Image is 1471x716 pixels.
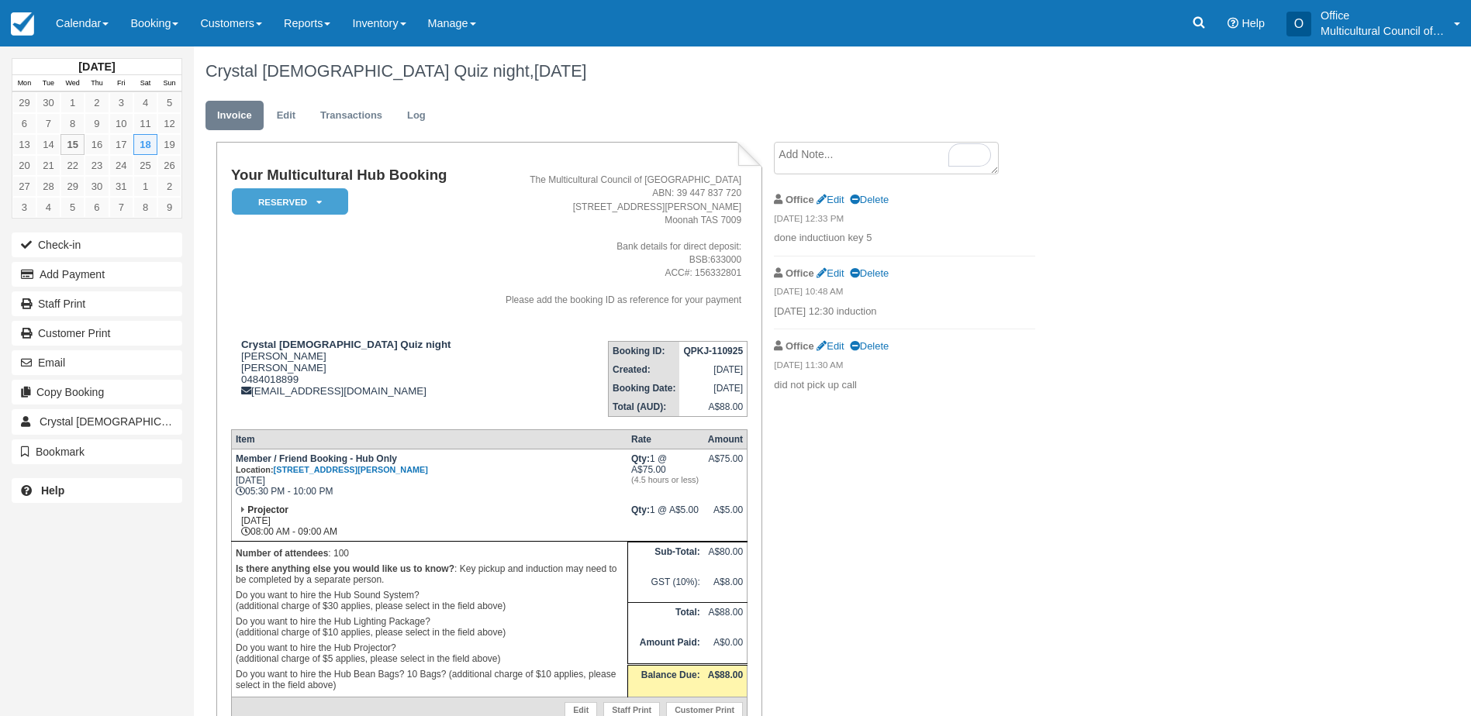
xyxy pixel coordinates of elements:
[627,542,704,573] th: Sub-Total:
[157,92,181,113] a: 5
[609,360,680,379] th: Created:
[157,134,181,155] a: 19
[627,501,704,542] td: 1 @ A$5.00
[12,92,36,113] a: 29
[12,155,36,176] a: 20
[534,61,587,81] span: [DATE]
[40,415,250,428] span: Crystal [DEMOGRAPHIC_DATA] Quiz night
[679,360,747,379] td: [DATE]
[12,321,182,346] a: Customer Print
[12,409,182,434] a: Crystal [DEMOGRAPHIC_DATA] Quiz night
[85,197,109,218] a: 6
[1241,17,1265,29] span: Help
[1321,23,1445,39] p: Multicultural Council of [GEOGRAPHIC_DATA]
[60,155,85,176] a: 22
[133,92,157,113] a: 4
[12,350,182,375] button: Email
[309,101,394,131] a: Transactions
[12,232,182,257] button: Check-in
[683,346,743,356] strong: QPKJ-110925
[109,155,133,176] a: 24
[708,504,743,528] div: A$5.00
[850,194,889,205] a: Delete
[12,75,36,92] th: Mon
[850,340,889,352] a: Delete
[1286,12,1311,36] div: O
[704,573,748,603] td: A$8.00
[12,380,182,404] button: Copy Booking
[36,197,60,218] a: 4
[36,75,60,92] th: Tue
[36,113,60,134] a: 7
[157,197,181,218] a: 9
[109,197,133,218] a: 7
[236,453,428,475] strong: Member / Friend Booking - Hub Only
[12,197,36,218] a: 3
[627,449,704,501] td: 1 @ A$75.00
[109,75,133,92] th: Fri
[480,174,741,306] address: The Multicultural Council of [GEOGRAPHIC_DATA] ABN: 39 447 837 720 [STREET_ADDRESS][PERSON_NAME] ...
[236,546,623,561] p: : 100
[241,339,451,350] strong: Crystal [DEMOGRAPHIC_DATA] Quiz night
[774,285,1035,302] em: [DATE] 10:48 AM
[60,92,85,113] a: 1
[60,113,85,134] a: 8
[274,465,428,474] a: [STREET_ADDRESS][PERSON_NAME]
[627,573,704,603] td: GST (10%):
[231,188,343,216] a: Reserved
[236,548,328,559] strong: Number of attendees
[774,378,1035,393] p: did not pick up call
[627,429,704,449] th: Rate
[109,92,133,113] a: 3
[609,341,680,360] th: Booking ID:
[679,379,747,398] td: [DATE]
[133,75,157,92] th: Sat
[85,134,109,155] a: 16
[774,305,1035,319] p: [DATE] 12:30 induction
[850,267,889,279] a: Delete
[133,197,157,218] a: 8
[236,561,623,587] p: : Key pickup and induction may need to be completed by a separate person.
[236,614,623,640] p: Do you want to hire the Hub Lighting Package? (additional charge of $10 applies, please select in...
[157,75,181,92] th: Sun
[60,176,85,197] a: 29
[631,453,650,464] strong: Qty
[41,484,64,497] b: Help
[205,62,1286,81] h1: Crystal [DEMOGRAPHIC_DATA] Quiz night,
[817,340,844,352] a: Edit
[704,633,748,665] td: A$0.00
[236,587,623,614] p: Do you want to hire the Hub Sound System? (additional charge of $30 applies, please select in the...
[609,379,680,398] th: Booking Date:
[133,176,157,197] a: 1
[786,267,814,279] strong: Office
[786,194,814,205] strong: Office
[708,670,743,680] strong: A$88.00
[60,134,85,155] a: 15
[232,188,348,215] em: Reserved
[12,291,182,316] a: Staff Print
[85,176,109,197] a: 30
[36,92,60,113] a: 30
[774,359,1035,376] em: [DATE] 11:30 AM
[85,155,109,176] a: 23
[247,504,288,515] strong: Projector
[265,101,307,131] a: Edit
[774,142,999,174] textarea: To enrich screen reader interactions, please activate Accessibility in Grammarly extension settings
[12,176,36,197] a: 27
[36,176,60,197] a: 28
[36,134,60,155] a: 14
[36,155,60,176] a: 21
[708,453,743,477] div: A$75.00
[231,501,627,542] td: [DATE] 08:00 AM - 09:00 AM
[631,504,650,515] strong: Qty
[85,92,109,113] a: 2
[774,212,1035,229] em: [DATE] 12:33 PM
[627,665,704,697] th: Balance Due:
[109,113,133,134] a: 10
[679,398,747,417] td: A$88.00
[85,75,109,92] th: Thu
[78,60,115,73] strong: [DATE]
[12,439,182,464] button: Bookmark
[627,633,704,665] th: Amount Paid:
[133,155,157,176] a: 25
